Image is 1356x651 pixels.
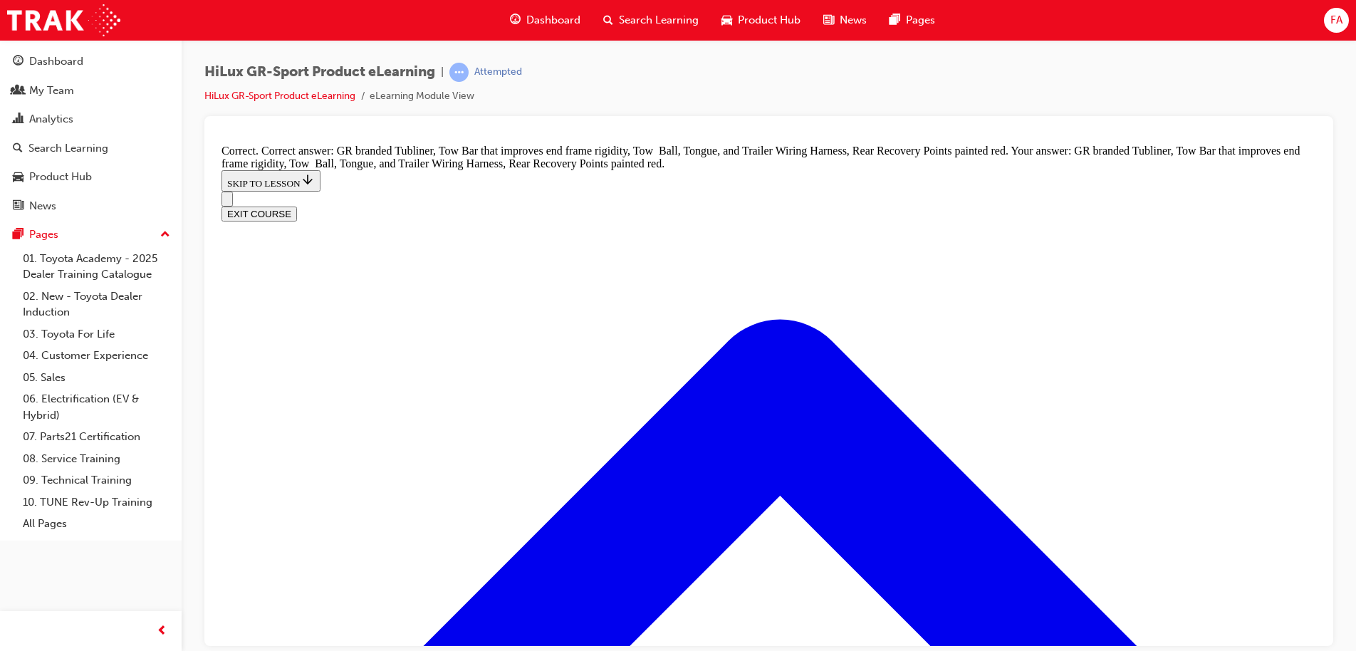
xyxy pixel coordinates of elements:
img: Trak [7,4,120,36]
nav: Navigation menu [6,53,1100,83]
span: car-icon [721,11,732,29]
a: My Team [6,78,176,104]
a: car-iconProduct Hub [710,6,812,35]
div: Search Learning [28,140,108,157]
span: prev-icon [157,623,167,640]
span: guage-icon [510,11,521,29]
span: SKIP TO LESSON [11,39,99,50]
a: pages-iconPages [878,6,946,35]
span: Pages [906,12,935,28]
span: car-icon [13,171,24,184]
a: 05. Sales [17,367,176,389]
span: News [840,12,867,28]
a: News [6,193,176,219]
span: news-icon [823,11,834,29]
button: Pages [6,222,176,248]
div: Analytics [29,111,73,127]
div: Dashboard [29,53,83,70]
button: FA [1324,8,1349,33]
span: Product Hub [738,12,800,28]
span: search-icon [13,142,23,155]
span: up-icon [160,226,170,244]
a: news-iconNews [812,6,878,35]
a: 04. Customer Experience [17,345,176,367]
span: news-icon [13,200,24,213]
div: My Team [29,83,74,99]
div: News [29,198,56,214]
span: FA [1330,12,1342,28]
a: All Pages [17,513,176,535]
div: Correct. Correct answer: GR branded Tubliner, Tow Bar that improves end frame rigidity, Tow Ball,... [6,6,1100,31]
a: 06. Electrification (EV & Hybrid) [17,388,176,426]
div: Attempted [474,66,522,79]
a: Analytics [6,106,176,132]
a: 08. Service Training [17,448,176,470]
span: | [441,64,444,80]
a: 07. Parts21 Certification [17,426,176,448]
a: 01. Toyota Academy - 2025 Dealer Training Catalogue [17,248,176,286]
a: 03. Toyota For Life [17,323,176,345]
a: HiLux GR-Sport Product eLearning [204,90,355,102]
button: Open navigation menu [6,53,17,68]
a: guage-iconDashboard [499,6,592,35]
li: eLearning Module View [370,88,474,105]
span: HiLux GR-Sport Product eLearning [204,64,435,80]
a: 09. Technical Training [17,469,176,491]
div: Pages [29,226,58,243]
button: EXIT COURSE [6,68,81,83]
span: pages-icon [890,11,900,29]
span: chart-icon [13,113,24,126]
a: search-iconSearch Learning [592,6,710,35]
div: Product Hub [29,169,92,185]
span: guage-icon [13,56,24,68]
span: learningRecordVerb_ATTEMPT-icon [449,63,469,82]
a: Product Hub [6,164,176,190]
span: Search Learning [619,12,699,28]
a: Search Learning [6,135,176,162]
span: pages-icon [13,229,24,241]
a: 02. New - Toyota Dealer Induction [17,286,176,323]
button: DashboardMy TeamAnalyticsSearch LearningProduct HubNews [6,46,176,222]
button: SKIP TO LESSON [6,31,105,53]
span: people-icon [13,85,24,98]
a: 10. TUNE Rev-Up Training [17,491,176,514]
span: search-icon [603,11,613,29]
span: Dashboard [526,12,580,28]
a: Dashboard [6,48,176,75]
